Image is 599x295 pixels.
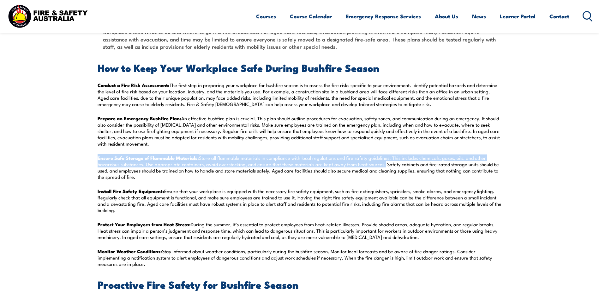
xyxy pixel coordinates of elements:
[256,8,276,25] a: Courses
[435,8,458,25] a: About Us
[290,8,332,25] a: Course Calendar
[98,115,502,147] p: An effective bushfire plan is crucial. This plan should outline procedures for evacuation, safety...
[98,5,502,50] li: A well-designed evacuation plan is essential during bushfire season. In the event of a fire, empl...
[98,187,164,195] strong: Install Fire Safety Equipment:
[346,8,421,25] a: Emergency Response Services
[98,248,162,255] strong: Monitor Weather Conditions:
[472,8,486,25] a: News
[500,8,536,25] a: Learner Portal
[98,221,502,240] p: During the summer, it’s essential to protect employees from heat-related illnesses. Provide shade...
[98,155,502,180] p: Store all flammable materials in compliance with local regulations and fire safety guidelines. Th...
[98,188,502,213] p: Ensure that your workplace is equipped with the necessary fire safety equipment, such as fire ext...
[549,8,569,25] a: Contact
[98,221,191,228] strong: Protect Your Employees from Heat Stress:
[98,280,502,289] h2: Proactive Fire Safety for Bushfire Season
[98,115,181,122] strong: Prepare an Emergency Bushfire Plan:
[98,63,502,72] h2: How to Keep Your Workplace Safe During Bushfire Season
[98,248,502,267] p: Stay informed about weather conditions, particularly during the bushfire season. Monitor local fo...
[98,154,199,161] strong: Ensure Safe Storage of Flammable Materials:
[98,81,170,89] strong: Conduct a Fire Risk Assessment:
[98,82,502,107] p: The first step in preparing your workplace for bushfire season is to assess the fire risks specif...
